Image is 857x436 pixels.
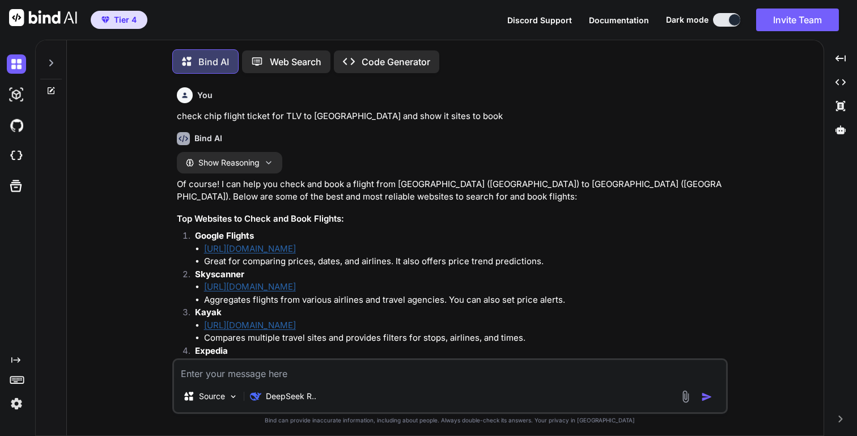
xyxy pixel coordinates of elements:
[362,55,430,69] p: Code Generator
[756,9,839,31] button: Invite Team
[204,332,726,345] li: Compares multiple travel sites and provides filters for stops, airlines, and times.
[204,294,726,307] li: Aggregates flights from various airlines and travel agencies. You can also set price alerts.
[197,90,213,101] h6: You
[507,14,572,26] button: Discord Support
[507,15,572,25] span: Discord Support
[250,391,261,402] img: DeepSeek R1 (671B-Full)
[7,394,26,413] img: settings
[204,255,726,268] li: Great for comparing prices, dates, and airlines. It also offers price trend predictions.
[204,281,296,292] a: [URL][DOMAIN_NAME]
[195,307,222,318] strong: Kayak
[195,345,228,356] strong: Expedia
[172,416,728,425] p: Bind can provide inaccurate information, including about people. Always double-check its answers....
[177,152,282,173] button: Show Reasoning
[114,14,137,26] span: Tier 4
[177,110,726,123] p: check chip flight ticket for TLV to [GEOGRAPHIC_DATA] and show it sites to book
[7,146,26,166] img: cloudideIcon
[198,158,260,168] span: Show Reasoning
[589,14,649,26] button: Documentation
[679,390,692,403] img: attachment
[701,391,712,403] img: icon
[7,54,26,74] img: darkChat
[589,15,649,25] span: Documentation
[7,85,26,104] img: darkAi-studio
[204,358,296,369] a: [URL][DOMAIN_NAME]
[9,9,77,26] img: Bind AI
[266,391,316,402] p: DeepSeek R..
[666,14,708,26] span: Dark mode
[91,11,147,29] button: premiumTier 4
[195,269,244,280] strong: Skyscanner
[177,213,726,226] h3: Top Websites to Check and Book Flights:
[199,391,225,402] p: Source
[204,243,296,254] a: [URL][DOMAIN_NAME]
[195,230,254,241] strong: Google Flights
[177,178,726,204] p: Of course! I can help you check and book a flight from [GEOGRAPHIC_DATA] ([GEOGRAPHIC_DATA]) to [...
[101,16,109,23] img: premium
[270,55,321,69] p: Web Search
[204,320,296,331] a: [URL][DOMAIN_NAME]
[7,116,26,135] img: githubDark
[194,133,222,144] h6: Bind AI
[228,392,238,401] img: Pick Models
[198,55,229,69] p: Bind AI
